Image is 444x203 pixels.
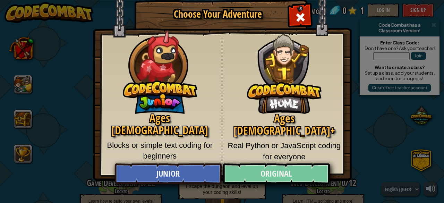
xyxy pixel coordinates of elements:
[289,6,311,27] div: Close modal
[223,163,330,184] a: Original
[228,140,341,162] p: Real Python or JavaScript coding for everyone
[103,112,216,136] h2: Ages [DEMOGRAPHIC_DATA]
[123,25,197,114] img: CodeCombat Junior hero character
[147,9,289,20] h1: Choose Your Adventure
[247,23,322,114] img: CodeCombat Original hero character
[103,140,216,162] p: Blocks or simple text coding for beginners
[114,163,221,184] a: Junior
[228,112,341,137] h2: Ages [DEMOGRAPHIC_DATA]+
